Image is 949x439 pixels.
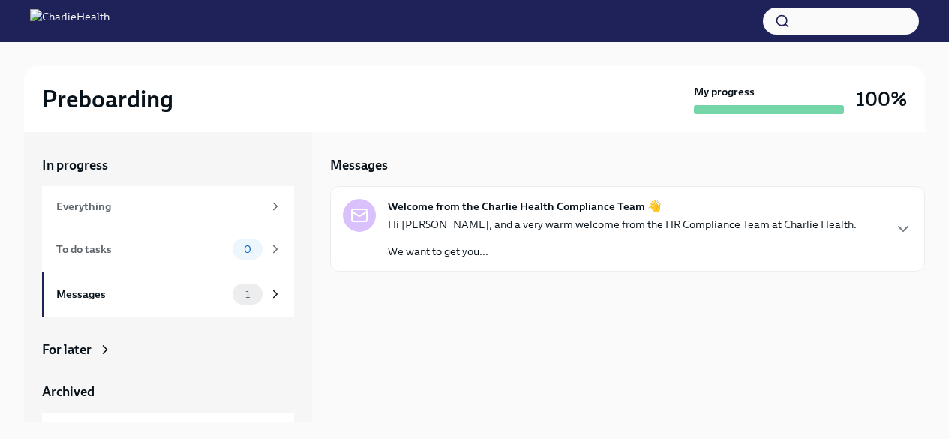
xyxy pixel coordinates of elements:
strong: Welcome from the Charlie Health Compliance Team 👋 [388,199,662,214]
div: Messages [56,286,227,302]
a: Archived [42,383,294,401]
h2: Preboarding [42,84,173,114]
strong: My progress [694,84,755,99]
p: We want to get you... [388,244,857,259]
span: 1 [236,289,259,300]
div: Everything [56,198,263,215]
h3: 100% [856,86,907,113]
h5: Messages [330,156,388,174]
span: 0 [235,244,260,255]
a: For later [42,341,294,359]
img: CharlieHealth [30,9,110,33]
p: Hi [PERSON_NAME], and a very warm welcome from the HR Compliance Team at Charlie Health. [388,217,857,232]
a: Messages1 [42,272,294,317]
a: In progress [42,156,294,174]
div: For later [42,341,92,359]
a: Everything [42,186,294,227]
a: To do tasks0 [42,227,294,272]
div: To do tasks [56,241,227,257]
